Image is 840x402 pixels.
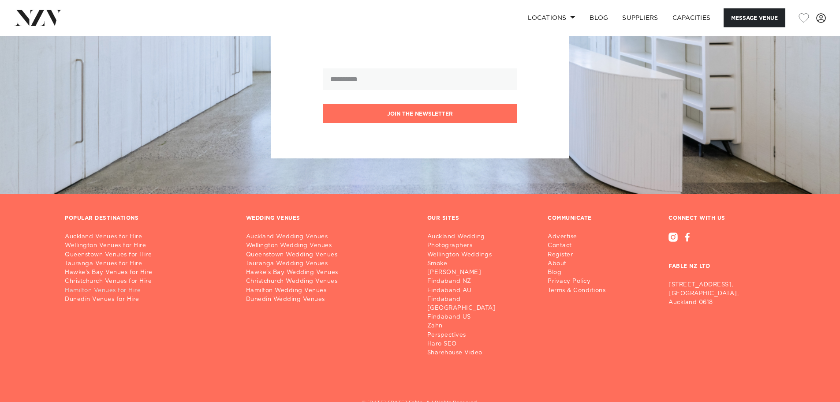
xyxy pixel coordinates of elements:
[427,277,534,286] a: Findaband NZ
[548,259,612,268] a: About
[615,8,665,27] a: SUPPLIERS
[665,8,718,27] a: Capacities
[246,268,413,277] a: Hawke's Bay Wedding Venues
[246,241,413,250] a: Wellington Wedding Venues
[323,104,517,123] button: Join the newsletter
[65,259,232,268] a: Tauranga Venues for Hire
[427,331,534,340] a: Perspectives
[427,322,534,331] a: Zahn
[65,268,232,277] a: Hawke's Bay Venues for Hire
[427,340,534,349] a: Haro SEO
[548,241,612,250] a: Contact
[65,233,232,241] a: Auckland Venues for Hire
[65,295,232,304] a: Dunedin Venues for Hire
[427,268,534,277] a: [PERSON_NAME]
[246,295,413,304] a: Dunedin Wedding Venues
[548,215,592,222] h3: COMMUNICATE
[246,215,300,222] h3: WEDDING VENUES
[427,233,534,250] a: Auckland Wedding Photographers
[548,233,612,241] a: Advertise
[521,8,582,27] a: Locations
[65,286,232,295] a: Hamilton Venues for Hire
[246,277,413,286] a: Christchurch Wedding Venues
[427,215,459,222] h3: OUR SITES
[246,286,413,295] a: Hamilton Wedding Venues
[548,277,612,286] a: Privacy Policy
[14,10,62,26] img: nzv-logo.png
[548,286,612,295] a: Terms & Conditions
[582,8,615,27] a: BLOG
[65,215,138,222] h3: POPULAR DESTINATIONS
[427,259,534,268] a: Smoke
[427,313,534,322] a: Findaband US
[668,281,775,307] p: [STREET_ADDRESS], [GEOGRAPHIC_DATA], Auckland 0618
[246,233,413,241] a: Auckland Wedding Venues
[65,277,232,286] a: Christchurch Venues for Hire
[427,251,534,259] a: Wellington Weddings
[724,8,785,27] button: Message Venue
[668,242,775,277] h3: FABLE NZ LTD
[548,251,612,259] a: Register
[246,259,413,268] a: Tauranga Wedding Venues
[427,295,534,313] a: Findaband [GEOGRAPHIC_DATA]
[548,268,612,277] a: Blog
[427,349,534,357] a: Sharehouse Video
[65,241,232,250] a: Wellington Venues for Hire
[65,251,232,259] a: Queenstown Venues for Hire
[246,251,413,259] a: Queenstown Wedding Venues
[427,286,534,295] a: Findaband AU
[668,215,775,222] h3: CONNECT WITH US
